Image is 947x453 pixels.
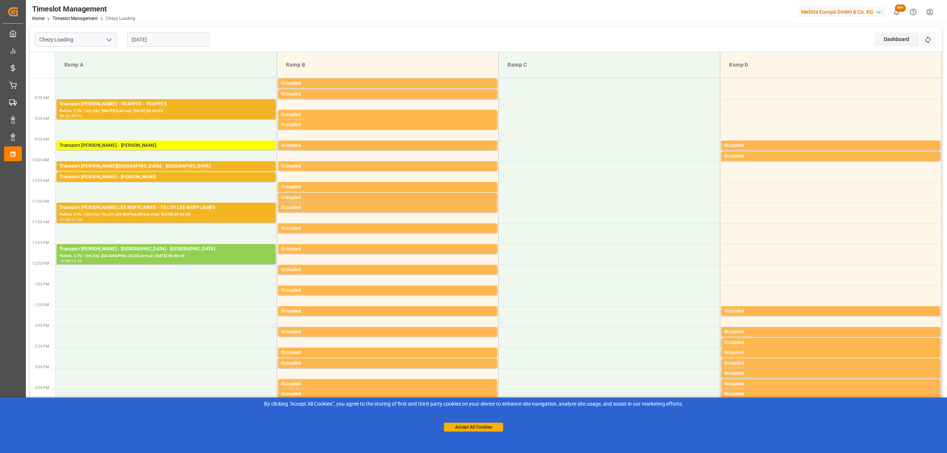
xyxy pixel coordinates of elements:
[281,119,292,122] div: 08:45
[724,381,937,388] div: Occupied
[281,98,292,101] div: 08:15
[293,294,304,298] div: 13:15
[35,303,49,307] span: 1:30 PM
[281,91,494,98] div: Occupied
[905,4,921,20] button: Help Center
[724,346,735,350] div: 14:15
[281,367,292,371] div: 14:45
[35,282,49,286] span: 1:00 PM
[444,423,503,432] button: Accept All Cookies
[32,3,135,14] div: Timeslot Management
[724,308,937,315] div: Occupied
[35,386,49,390] span: 3:30 PM
[292,274,293,277] div: -
[724,367,735,371] div: 14:45
[736,367,747,371] div: 15:00
[281,194,494,202] div: Occupied
[724,153,937,160] div: Occupied
[281,274,292,277] div: 12:30
[283,58,492,72] div: Ramp B
[70,218,71,221] div: -
[281,287,494,294] div: Occupied
[293,212,304,215] div: 11:15
[293,356,304,360] div: 14:45
[724,377,735,381] div: 15:00
[32,158,49,162] span: 10:00 AM
[724,328,937,336] div: Occupied
[281,232,292,236] div: 11:30
[888,4,905,20] button: show 100 new notifications
[103,34,114,45] button: open menu
[60,101,273,108] div: Transport [PERSON_NAME] - TRAPPES - TRAPPES
[32,16,44,21] a: Home
[292,202,293,205] div: -
[281,315,292,318] div: 13:30
[60,218,70,221] div: 11:00
[292,87,293,91] div: -
[32,199,49,203] span: 11:00 AM
[293,336,304,339] div: 14:15
[60,173,273,181] div: Transport [PERSON_NAME] - [PERSON_NAME]
[35,365,49,369] span: 3:00 PM
[798,7,885,17] div: Melitta Europa GmbH & Co. KG
[32,261,49,266] span: 12:30 PM
[293,129,304,132] div: 09:15
[724,388,735,391] div: 15:15
[60,181,273,187] div: Pallets: 1,TU: 380,City: [GEOGRAPHIC_DATA],Arrival: [DATE] 00:00:00
[35,344,49,348] span: 2:30 PM
[281,328,494,336] div: Occupied
[281,294,292,298] div: 13:00
[292,232,293,236] div: -
[735,377,736,381] div: -
[736,160,747,163] div: 10:00
[60,253,273,259] div: Pallets: 2,TU: 169,City: [GEOGRAPHIC_DATA],Arrival: [DATE] 00:00:00
[281,225,494,232] div: Occupied
[71,259,82,263] div: 12:30
[292,119,293,122] div: -
[724,360,937,367] div: Occupied
[736,356,747,360] div: 14:45
[292,129,293,132] div: -
[724,142,937,149] div: Occupied
[60,163,273,170] div: Transport [PERSON_NAME][GEOGRAPHIC_DATA] - [GEOGRAPHIC_DATA]
[281,336,292,339] div: 14:00
[736,377,747,381] div: 15:15
[735,388,736,391] div: -
[35,96,49,100] span: 8:30 AM
[724,370,937,377] div: Occupied
[281,129,292,132] div: 09:00
[735,356,736,360] div: -
[798,5,888,19] button: Melitta Europa GmbH & Co. KG
[736,346,747,350] div: 14:30
[32,220,49,224] span: 11:30 AM
[127,33,209,47] input: DD-MM-YYYY
[281,204,494,212] div: Occupied
[281,212,292,215] div: 11:00
[281,266,494,274] div: Occupied
[724,349,937,356] div: Occupied
[281,388,292,391] div: 15:15
[281,381,494,388] div: Occupied
[293,274,304,277] div: 12:45
[736,315,747,318] div: 13:45
[32,241,49,245] span: 12:00 PM
[726,58,936,72] div: Ramp D
[293,119,304,122] div: 09:00
[293,87,304,91] div: 08:15
[71,114,82,118] div: 09:00
[60,149,273,156] div: Pallets: ,TU: 18,City: [GEOGRAPHIC_DATA],Arrival: [DATE] 00:00:00
[292,356,293,360] div: -
[293,170,304,173] div: 10:15
[735,160,736,163] div: -
[53,16,98,21] a: Timeslot Management
[724,336,735,339] div: 14:00
[281,87,292,91] div: 08:00
[724,149,735,153] div: 09:30
[281,360,494,367] div: Occupied
[292,253,293,256] div: -
[281,202,292,205] div: 10:45
[60,204,273,212] div: Transport [PERSON_NAME] LES MOFFLAINES - TILLOY LES MOFFLAINES
[292,149,293,153] div: -
[735,315,736,318] div: -
[281,121,494,129] div: Occupied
